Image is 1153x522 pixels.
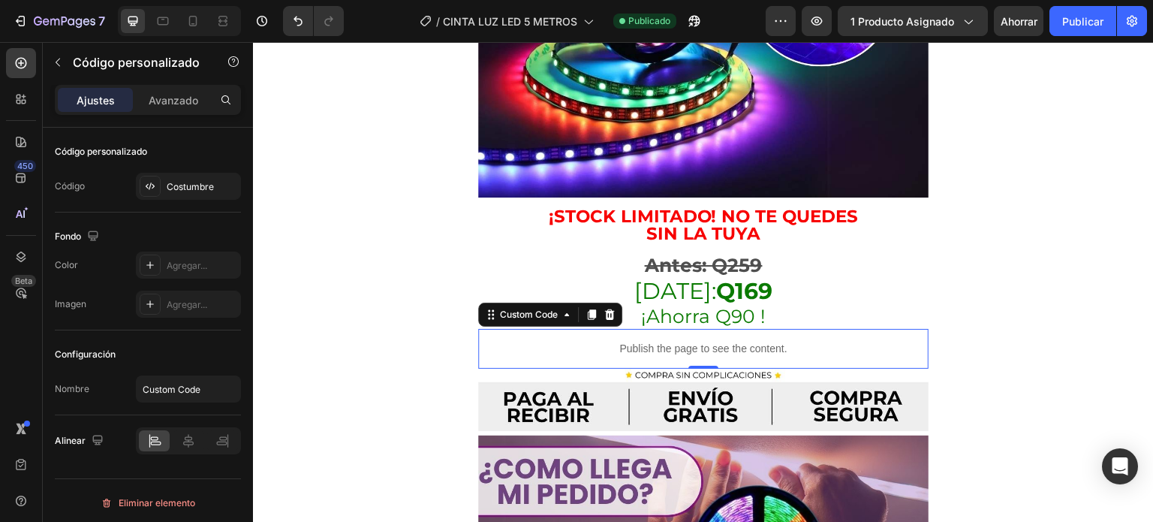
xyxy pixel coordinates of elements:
div: Custom Code [244,266,308,279]
font: Agregar... [167,260,207,271]
font: CINTA LUZ LED 5 METROS [443,15,577,28]
font: Beta [15,276,32,286]
strong: q169 [463,235,519,263]
font: 450 [17,161,33,171]
font: Avanzado [149,94,198,107]
font: Código personalizado [73,55,200,70]
font: 1 producto asignado [850,15,954,28]
font: Código personalizado [55,146,147,157]
font: Publicar [1062,15,1103,28]
font: Nombre [55,383,89,394]
font: Alinear [55,435,86,446]
div: Deshacer/Rehacer [283,6,344,36]
font: Fondo [55,231,81,242]
div: Abrir Intercom Messenger [1102,448,1138,484]
font: Código [55,180,85,192]
s: Antes: Q259 [392,212,510,234]
font: Costumbre [167,181,214,192]
font: Imagen [55,298,86,309]
font: / [436,15,440,28]
button: Ahorrar [994,6,1043,36]
button: Eliminar elemento [55,491,241,515]
font: 7 [98,14,105,29]
font: Eliminar elemento [119,497,195,508]
h2: ¡Ahorra Q90 ! [225,263,676,287]
font: Publicado [628,15,670,26]
h2: [DATE]: [225,235,676,263]
button: 7 [6,6,112,36]
button: 1 producto asignado [838,6,988,36]
font: Ajustes [77,94,115,107]
font: Configuración [55,349,116,360]
img: gempages_540067109892260996-275d1aed-d6fe-4264-8cc9-f63adcb57769.jpg [225,327,676,389]
p: Publish the page to see the content. [263,299,638,315]
button: Publicar [1049,6,1116,36]
font: Color [55,259,78,270]
font: Ahorrar [1001,15,1037,28]
p: Código personalizado [73,53,200,71]
iframe: Área de diseño [253,42,1153,522]
font: Agregar... [167,299,207,310]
